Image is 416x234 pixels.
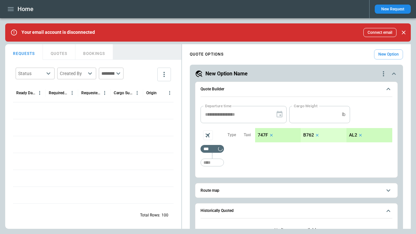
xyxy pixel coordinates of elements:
[140,213,160,218] p: Total Rows:
[195,70,398,78] button: New Option Namequote-option-actions
[349,132,357,138] p: AL2
[43,44,75,60] button: QUOTES
[374,49,403,59] button: New Option
[114,91,133,95] div: Cargo Summary
[201,159,224,166] div: Too short
[399,25,408,40] div: dismiss
[363,28,396,37] button: Connect email
[5,44,43,60] button: REQUESTS
[342,112,345,117] p: lb
[203,130,213,140] span: Aircraft selection
[399,28,408,37] button: Close
[68,89,76,97] button: Required Date & Time (UTC) column menu
[201,188,219,193] h6: Route map
[201,183,392,198] button: Route map
[21,30,95,35] p: Your email account is disconnected
[294,103,318,109] label: Cargo Weight
[255,128,392,142] div: scrollable content
[201,82,392,97] button: Quote Builder
[375,5,411,14] button: New Request
[227,132,236,138] p: Type
[165,89,174,97] button: Origin column menu
[100,89,109,97] button: Requested Route column menu
[201,203,392,218] button: Historically Quoted
[258,132,268,138] p: 747F
[133,89,141,97] button: Cargo Summary column menu
[49,91,68,95] div: Required Date & Time (UTC)
[380,70,387,78] div: quote-option-actions
[201,87,224,91] h6: Quote Builder
[60,70,86,77] div: Created By
[18,5,33,13] h1: Home
[162,213,168,218] p: 100
[244,132,251,138] p: Taxi
[190,53,224,56] h4: QUOTE OPTIONS
[205,103,232,109] label: Departure time
[146,91,157,95] div: Origin
[201,106,392,170] div: Quote Builder
[75,44,113,60] button: BOOKINGS
[201,145,224,153] div: Too short
[18,70,44,77] div: Status
[205,70,248,77] h5: New Option Name
[16,91,35,95] div: Ready Date & Time (UTC)
[35,89,44,97] button: Ready Date & Time (UTC) column menu
[157,68,171,81] button: more
[201,209,234,213] h6: Historically Quoted
[303,132,314,138] p: B762
[81,91,100,95] div: Requested Route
